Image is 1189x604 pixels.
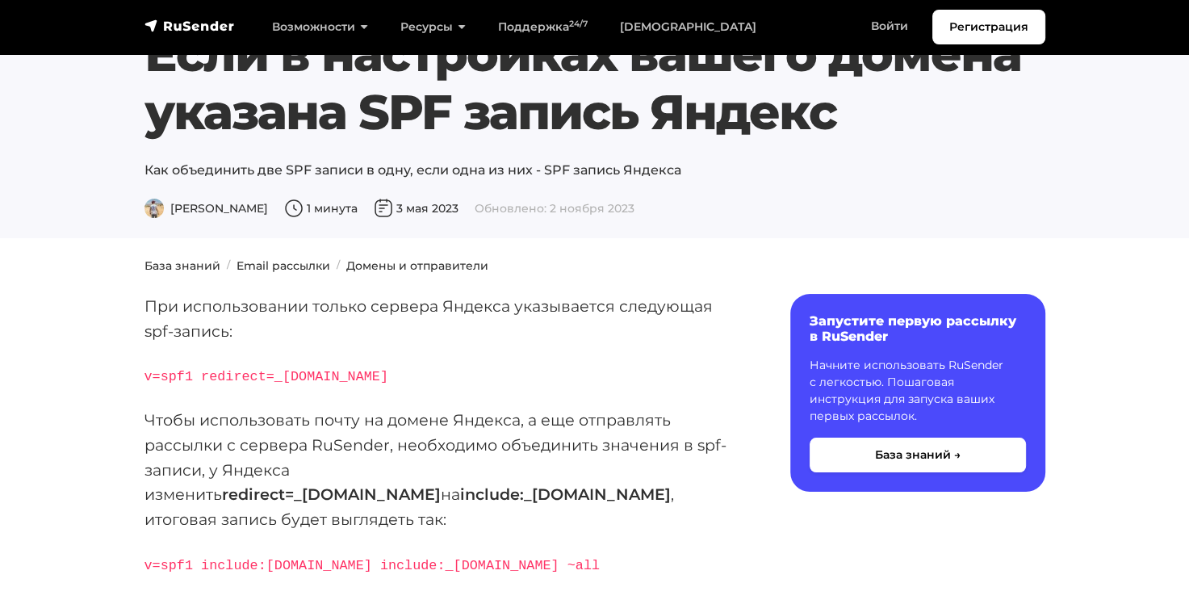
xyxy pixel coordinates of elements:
code: v=spf1 include:[DOMAIN_NAME] include:_[DOMAIN_NAME] ~all [144,558,600,573]
p: Чтобы использовать почту на домене Яндекса, а еще отправлять рассылки с сервера RuSender, необход... [144,408,739,532]
a: Домены и отправители [346,258,488,273]
h1: Если в настройках вашего домена указана SPF запись Яндекс [144,25,1045,141]
a: Войти [855,10,924,43]
a: Ресурсы [384,10,482,44]
p: При использовании только сервера Яндекса указывается следующая spf-запись: [144,294,739,343]
span: [PERSON_NAME] [144,201,268,216]
a: [DEMOGRAPHIC_DATA] [604,10,772,44]
sup: 24/7 [569,19,588,29]
strong: redirect=_[DOMAIN_NAME] [222,484,441,504]
img: Дата публикации [374,199,393,218]
img: RuSender [144,18,235,34]
span: 3 мая 2023 [374,201,458,216]
img: Время чтения [284,199,304,218]
nav: breadcrumb [135,258,1055,275]
code: v=spf1 redirect=_[DOMAIN_NAME] [144,369,388,384]
a: База знаний [144,258,220,273]
p: Начните использовать RuSender с легкостью. Пошаговая инструкция для запуска ваших первых рассылок. [810,357,1026,425]
a: Поддержка24/7 [482,10,604,44]
button: База знаний → [810,438,1026,472]
a: Регистрация [932,10,1045,44]
a: Запустите первую рассылку в RuSender Начните использовать RuSender с легкостью. Пошаговая инструк... [790,294,1045,492]
span: 1 минута [284,201,358,216]
a: Возможности [256,10,384,44]
p: Как объединить две SPF записи в одну, если одна из них - SPF запись Яндекса [144,161,1045,180]
h6: Запустите первую рассылку в RuSender [810,313,1026,344]
strong: include:_[DOMAIN_NAME] [460,484,671,504]
span: Обновлено: 2 ноября 2023 [475,201,634,216]
a: Email рассылки [237,258,330,273]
